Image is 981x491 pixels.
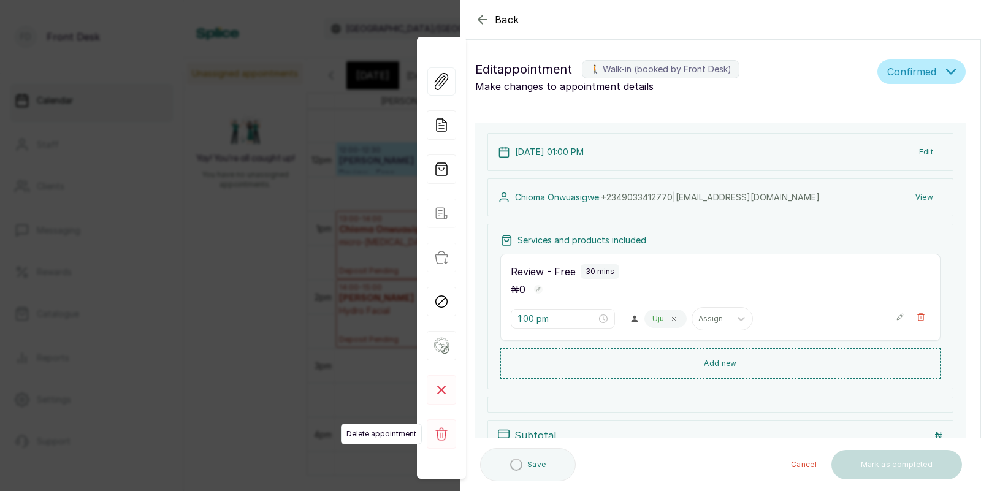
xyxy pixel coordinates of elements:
p: Review - Free [511,264,576,279]
p: [DATE] 01:00 PM [515,146,584,158]
button: Save [480,448,576,481]
span: Delete appointment [341,424,422,444]
p: Uju [652,314,664,324]
p: Services and products included [517,234,646,246]
input: Select time [518,312,597,325]
span: Edit appointment [475,59,572,79]
button: Mark as completed [831,450,962,479]
label: 🚶 Walk-in (booked by Front Desk) [582,60,739,78]
p: ₦ [934,428,943,443]
button: Edit [909,141,943,163]
p: Make changes to appointment details [475,79,872,94]
button: Confirmed [877,59,966,84]
span: Back [495,12,519,27]
p: ₦ [511,282,525,297]
button: View [906,186,943,208]
span: Confirmed [887,64,936,79]
button: Add new [500,348,941,379]
button: Cancel [781,450,826,479]
p: Chioma Onwuasigwe · [515,191,820,204]
p: Subtotal [514,428,556,443]
span: 0 [519,283,525,295]
p: 30 mins [586,267,614,276]
span: +234 9033412770 | [EMAIL_ADDRESS][DOMAIN_NAME] [601,192,820,202]
div: Delete appointment [427,419,456,449]
button: Back [475,12,519,27]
